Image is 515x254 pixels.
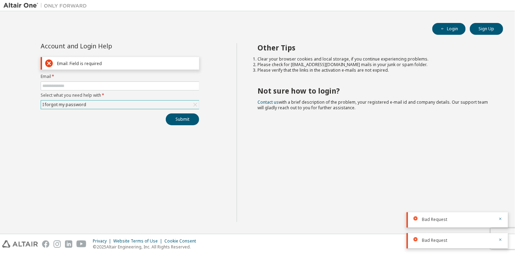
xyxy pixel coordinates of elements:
[41,101,199,109] div: I forgot my password
[57,61,196,66] div: Email: Field is required
[3,2,90,9] img: Altair One
[432,23,466,35] button: Login
[258,68,491,73] li: Please verify that the links in the activation e-mails are not expired.
[258,99,488,111] span: with a brief description of the problem, your registered e-mail id and company details. Our suppo...
[258,56,491,62] li: Clear your browser cookies and local storage, if you continue experiencing problems.
[258,62,491,68] li: Please check for [EMAIL_ADDRESS][DOMAIN_NAME] mails in your junk or spam folder.
[113,238,164,244] div: Website Terms of Use
[166,113,199,125] button: Submit
[42,240,49,248] img: facebook.svg
[54,240,61,248] img: instagram.svg
[258,86,491,95] h2: Not sure how to login?
[422,238,447,243] span: Bad Request
[422,217,447,222] span: Bad Request
[93,238,113,244] div: Privacy
[65,240,72,248] img: linkedin.svg
[258,99,279,105] a: Contact us
[41,74,199,79] label: Email
[76,240,87,248] img: youtube.svg
[93,244,200,250] p: © 2025 Altair Engineering, Inc. All Rights Reserved.
[41,93,199,98] label: Select what you need help with
[41,43,167,49] div: Account and Login Help
[470,23,503,35] button: Sign Up
[164,238,200,244] div: Cookie Consent
[41,101,87,109] div: I forgot my password
[258,43,491,52] h2: Other Tips
[2,240,38,248] img: altair_logo.svg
